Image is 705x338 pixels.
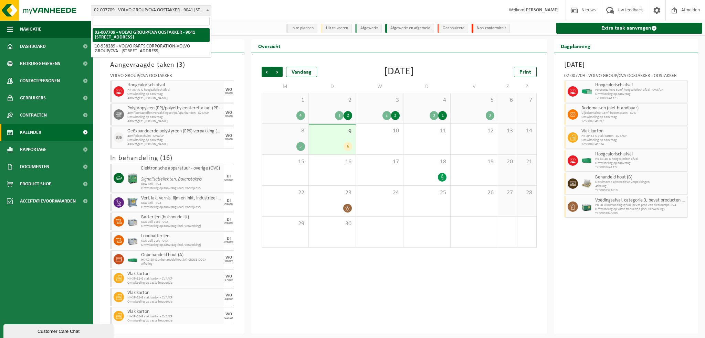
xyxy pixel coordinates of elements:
[127,300,222,304] span: Omwisseling op vaste frequentie
[225,255,232,260] div: WO
[141,258,222,262] span: HK-XC-20-G onbehandeld hout (A)-CROSS DOCK
[595,83,686,88] span: Hoogcalorisch afval
[262,80,309,93] td: M
[407,158,447,166] span: 18
[127,92,222,96] span: Omwisseling op aanvraag
[502,97,514,104] span: 6
[359,127,399,135] span: 10
[3,323,115,338] iframe: chat widget
[309,80,356,93] td: D
[127,197,138,208] img: PB-AP-0800-MET-02-01
[227,199,231,203] div: DI
[141,220,222,224] span: KGA Colli accu - CVA
[224,222,233,225] div: 09/09
[127,111,222,115] span: 40m³ kunststoffen verpakkingsstrips/spanbanden - CVA/CP
[127,106,222,111] span: Polypropyleen (PP)/polyethyleentereftalaat (PET) spanbanden
[141,239,222,243] span: KGA Colli accu - CVA
[91,6,211,15] span: 02-007709 - VOLVO GROUP/CVA OOSTAKKER - 9041 OOSTAKKER, SMALLEHEERWEG 31
[312,158,352,166] span: 16
[403,80,451,93] td: D
[595,96,686,100] span: T250002641373
[265,158,305,166] span: 15
[581,178,592,189] img: LP-PA-00000-WDN-11
[141,201,222,205] span: KGA Colli - CVA
[344,111,352,120] div: 2
[595,92,686,96] span: Omwisseling op aanvraag
[438,111,447,120] div: 1
[581,115,686,119] span: Omwisseling op aanvraag
[335,111,344,120] div: 1
[286,67,317,77] div: Vandaag
[224,115,233,118] div: 10/09
[359,158,399,166] span: 17
[225,293,232,297] div: WO
[127,129,222,134] span: Geëxpandeerde polystyreen (EPS) verpakking (< 1 m² per stuk), recycleerbaar
[141,252,222,258] span: Onbehandeld hout (A)
[272,67,283,77] span: Volgende
[407,189,447,197] span: 25
[265,189,305,197] span: 22
[162,155,170,162] span: 16
[391,111,400,120] div: 2
[127,96,222,100] span: Aanvrager: [PERSON_NAME]
[312,189,352,197] span: 23
[344,142,352,151] div: 6
[296,111,305,120] div: 4
[127,119,222,123] span: Aanvrager: [PERSON_NAME]
[454,97,494,104] span: 5
[110,74,234,80] div: VOLVO GROUP/CVA OOSTAKKER
[554,39,597,53] h2: Dagplanning
[430,111,438,120] div: 3
[385,24,434,33] li: Afgewerkt en afgemeld
[595,165,686,170] span: T250002641372
[110,60,234,70] h3: Aangevraagde taken ( )
[224,92,233,95] div: 10/09
[521,189,533,197] span: 28
[265,127,305,135] span: 8
[312,128,352,135] span: 9
[141,177,202,182] i: Signalisatielichten, Balanstakels
[20,21,41,38] span: Navigatie
[127,134,222,138] span: 40m³ piepschuim - CVA/CP
[224,178,233,182] div: 09/09
[227,237,231,241] div: DI
[20,124,41,141] span: Kalender
[312,220,352,228] span: 30
[564,60,688,70] h3: [DATE]
[20,141,46,158] span: Rapportage
[20,38,46,55] span: Dashboard
[581,158,592,163] img: HK-XC-40-GN-00
[581,106,686,111] span: Bodemassen (niet brandbaar)
[20,158,49,175] span: Documenten
[225,274,232,279] div: WO
[296,142,305,151] div: 5
[407,97,447,104] span: 4
[141,215,222,220] span: Batterijen (huishoudelijk)
[225,312,232,316] div: WO
[595,207,686,211] span: Omwisseling op vaste frequentie (incl. verwerking)
[286,24,317,33] li: In te plannen
[224,297,233,301] div: 24/09
[595,203,686,207] span: PB-LB-0680 voedingsafval, bevat prod van dierl oorspr -CVA
[581,138,686,142] span: Omwisseling op aanvraag
[517,80,537,93] td: Z
[127,319,222,323] span: Omwisseling op vaste frequentie
[454,158,494,166] span: 19
[502,189,514,197] span: 27
[502,127,514,135] span: 13
[20,107,47,124] span: Contracten
[141,262,222,266] span: Afhaling
[127,277,222,281] span: HK-XP-32-G vlak karton - CVA/CP
[179,62,183,68] span: 3
[581,201,592,212] img: PB-LB-0680-HPE-GN-01
[581,119,686,123] span: T250002641897
[498,80,517,93] td: Z
[521,158,533,166] span: 21
[502,158,514,166] span: 20
[355,24,382,33] li: Afgewerkt
[20,55,60,72] span: Bedrijfsgegevens
[224,241,233,244] div: 09/09
[521,97,533,104] span: 7
[141,205,222,209] span: Omwisseling op aanvraag (excl. voorrijkost)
